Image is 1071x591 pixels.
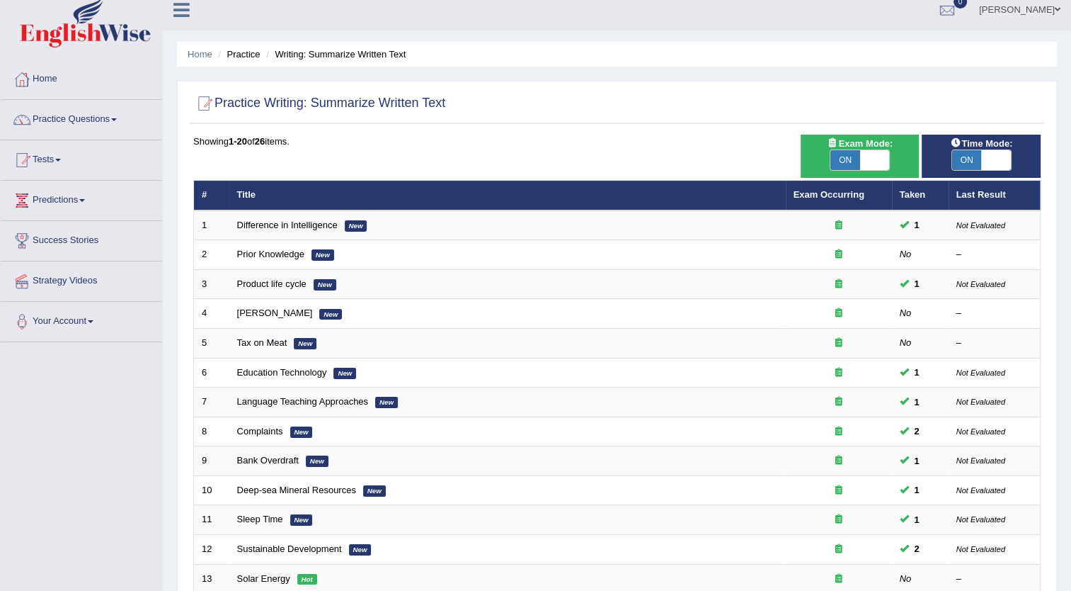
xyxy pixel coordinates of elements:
[949,181,1041,210] th: Last Result
[909,424,925,439] span: You can still take this question
[194,475,229,505] td: 10
[194,358,229,388] td: 6
[944,136,1018,151] span: Time Mode:
[956,427,1005,436] small: Not Evaluated
[237,220,338,230] a: Difference in Intelligence
[237,367,327,378] a: Education Technology
[909,218,925,232] span: You can still take this question
[900,249,912,259] em: No
[188,49,212,60] a: Home
[194,269,229,299] td: 3
[263,47,406,61] li: Writing: Summarize Written Text
[956,573,1033,586] div: –
[194,181,229,210] th: #
[794,366,884,380] div: Exam occurring question
[290,514,313,526] em: New
[229,136,247,147] b: 1-20
[956,456,1005,465] small: Not Evaluated
[956,307,1033,320] div: –
[311,249,334,261] em: New
[909,512,925,527] span: You can still take this question
[194,534,229,564] td: 12
[1,221,162,257] a: Success Stories
[1,181,162,216] a: Predictions
[237,396,369,407] a: Language Teaching Approaches
[794,219,884,232] div: Exam occurring question
[333,368,356,379] em: New
[909,483,925,497] span: You can still take this question
[956,545,1005,553] small: Not Evaluated
[900,573,912,584] em: No
[319,309,342,320] em: New
[193,93,445,114] h2: Practice Writing: Summarize Written Text
[363,485,386,497] em: New
[909,365,925,380] span: You can still take this question
[255,136,265,147] b: 26
[237,455,299,466] a: Bank Overdraft
[794,395,884,409] div: Exam occurring question
[194,505,229,535] td: 11
[956,221,1005,230] small: Not Evaluated
[909,454,925,468] span: You can still take this question
[237,249,304,259] a: Prior Knowledge
[794,543,884,556] div: Exam occurring question
[294,338,316,349] em: New
[345,220,367,232] em: New
[909,541,925,556] span: You can still take this question
[237,544,342,554] a: Sustainable Development
[237,337,287,348] a: Tax on Meat
[821,136,898,151] span: Exam Mode:
[794,248,884,261] div: Exam occurring question
[956,248,1033,261] div: –
[194,388,229,417] td: 7
[794,278,884,291] div: Exam occurring question
[900,337,912,348] em: No
[794,307,884,320] div: Exam occurring question
[956,486,1005,495] small: Not Evaluated
[306,456,328,467] em: New
[892,181,949,210] th: Taken
[237,426,283,437] a: Complaints
[830,150,860,170] span: ON
[237,308,313,318] a: [PERSON_NAME]
[1,100,162,135] a: Practice Questions
[194,329,229,359] td: 5
[214,47,260,61] li: Practice
[194,210,229,240] td: 1
[952,150,982,170] span: ON
[237,278,307,289] a: Product life cycle
[297,574,317,585] em: Hot
[794,337,884,350] div: Exam occurring question
[794,484,884,497] div: Exam occurring question
[194,299,229,329] td: 4
[956,398,1005,406] small: Not Evaluated
[956,515,1005,524] small: Not Evaluated
[194,446,229,476] td: 9
[956,368,1005,377] small: Not Evaluated
[193,135,1041,148] div: Showing of items.
[237,485,356,495] a: Deep-sea Mineral Resources
[290,427,313,438] em: New
[909,395,925,410] span: You can still take this question
[194,417,229,446] td: 8
[1,261,162,297] a: Strategy Videos
[1,302,162,337] a: Your Account
[194,240,229,270] td: 2
[909,276,925,291] span: You can still take this question
[956,337,1033,350] div: –
[794,454,884,468] div: Exam occurring question
[956,280,1005,288] small: Not Evaluated
[794,425,884,439] div: Exam occurring question
[1,60,162,95] a: Home
[794,573,884,586] div: Exam occurring question
[794,513,884,527] div: Exam occurring question
[229,181,786,210] th: Title
[794,189,864,200] a: Exam Occurring
[375,397,398,408] em: New
[237,514,283,524] a: Sleep Time
[900,308,912,318] em: No
[1,140,162,176] a: Tests
[349,544,372,556] em: New
[801,135,920,178] div: Show exams occurring in exams
[237,573,290,584] a: Solar Energy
